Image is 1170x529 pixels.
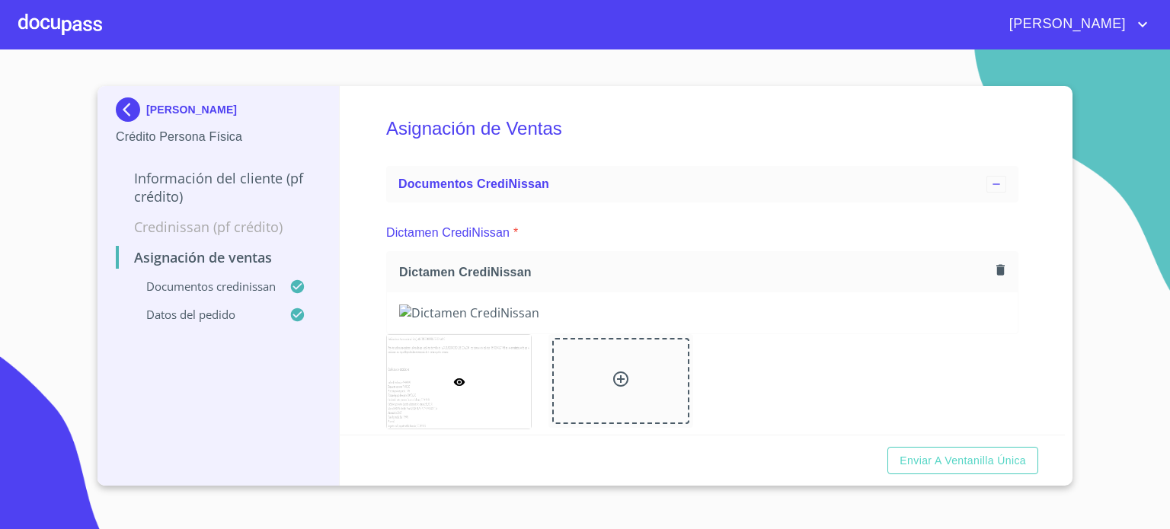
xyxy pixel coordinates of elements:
span: Enviar a Ventanilla única [900,451,1026,470]
p: Datos del pedido [116,307,289,322]
img: Dictamen CrediNissan [399,304,1005,321]
span: Dictamen CrediNissan [399,264,990,280]
p: Crédito Persona Física [116,128,321,146]
p: Información del cliente (PF crédito) [116,169,321,206]
p: Asignación de Ventas [116,248,321,266]
h5: Asignación de Ventas [386,97,1018,160]
div: [PERSON_NAME] [116,97,321,128]
button: Enviar a Ventanilla única [887,447,1038,475]
span: Documentos CrediNissan [398,177,549,190]
p: Credinissan (PF crédito) [116,218,321,236]
p: [PERSON_NAME] [146,104,237,116]
button: account of current user [998,12,1152,37]
img: Docupass spot blue [116,97,146,122]
div: Documentos CrediNissan [386,166,1018,202]
p: Dictamen CrediNissan [386,224,510,242]
span: [PERSON_NAME] [998,12,1133,37]
p: Documentos CrediNissan [116,279,289,294]
p: Dictamen CrediNissan [386,429,530,454]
